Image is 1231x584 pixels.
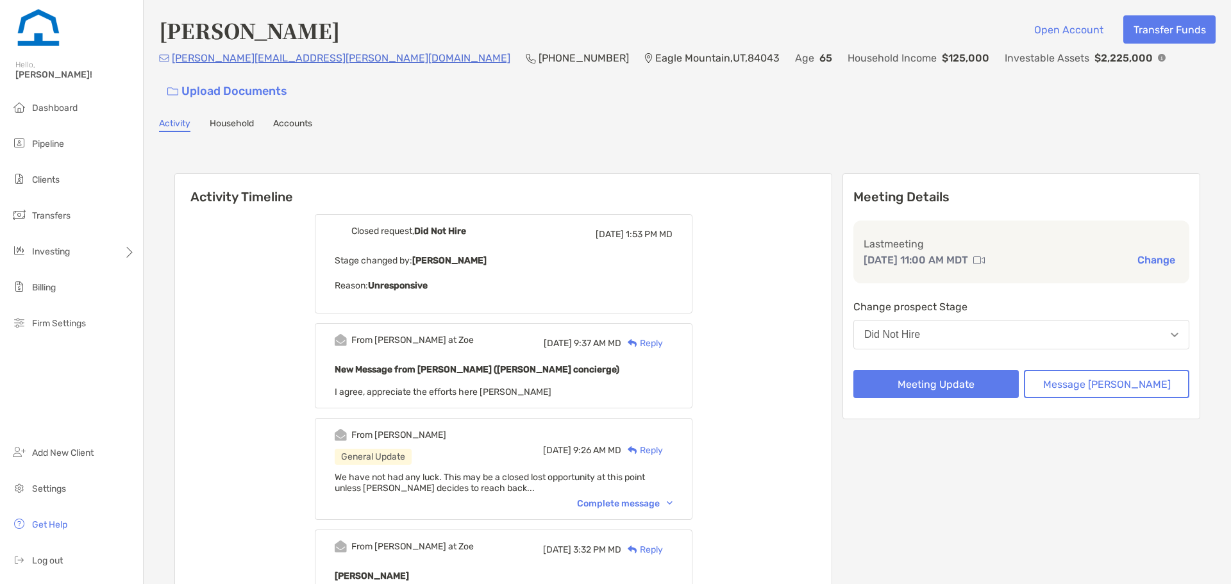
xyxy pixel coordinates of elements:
span: 3:32 PM MD [573,544,621,555]
img: transfers icon [12,207,27,222]
span: Billing [32,282,56,293]
div: Reply [621,337,663,350]
span: 9:37 AM MD [574,338,621,349]
p: [DATE] 11:00 AM MDT [864,252,968,268]
button: Meeting Update [853,370,1019,398]
b: [PERSON_NAME] [412,255,487,266]
button: Open Account [1024,15,1113,44]
img: Event icon [335,225,347,237]
img: Phone Icon [526,53,536,63]
img: Zoe Logo [15,5,62,51]
img: Reply icon [628,339,637,347]
div: From [PERSON_NAME] at Zoe [351,335,474,346]
button: Message [PERSON_NAME] [1024,370,1189,398]
p: Reason: [335,278,673,294]
img: get-help icon [12,516,27,531]
span: [DATE] [596,229,624,240]
span: 9:26 AM MD [573,445,621,456]
p: Household Income [848,50,937,66]
p: Last meeting [864,236,1179,252]
span: Pipeline [32,138,64,149]
b: New Message from [PERSON_NAME] ([PERSON_NAME] concierge) [335,364,619,375]
img: Event icon [335,334,347,346]
span: [DATE] [544,338,572,349]
p: 65 [819,50,832,66]
span: [PERSON_NAME]! [15,69,135,80]
img: settings icon [12,480,27,496]
img: Email Icon [159,54,169,62]
img: Event icon [335,429,347,441]
img: dashboard icon [12,99,27,115]
div: Did Not Hire [864,329,920,340]
p: Investable Assets [1005,50,1089,66]
p: [PERSON_NAME][EMAIL_ADDRESS][PERSON_NAME][DOMAIN_NAME] [172,50,510,66]
span: We have not had any luck. This may be a closed lost opportunity at this point unless [PERSON_NAME... [335,472,645,494]
span: Get Help [32,519,67,530]
span: [DATE] [543,445,571,456]
img: Info Icon [1158,54,1166,62]
a: Activity [159,118,190,132]
a: Household [210,118,254,132]
b: Unresponsive [368,280,428,291]
p: [PHONE_NUMBER] [539,50,629,66]
p: $2,225,000 [1094,50,1153,66]
span: Settings [32,483,66,494]
p: Eagle Mountain , UT , 84043 [655,50,780,66]
img: billing icon [12,279,27,294]
h6: Activity Timeline [175,174,832,204]
span: Investing [32,246,70,257]
div: Closed request, [351,226,466,237]
span: Transfers [32,210,71,221]
div: Reply [621,543,663,556]
span: Firm Settings [32,318,86,329]
div: General Update [335,449,412,465]
p: Age [795,50,814,66]
h4: [PERSON_NAME] [159,15,340,45]
img: investing icon [12,243,27,258]
img: Event icon [335,540,347,553]
a: Upload Documents [159,78,296,105]
img: pipeline icon [12,135,27,151]
img: add_new_client icon [12,444,27,460]
button: Did Not Hire [853,320,1189,349]
img: Reply icon [628,446,637,455]
div: Reply [621,444,663,457]
b: [PERSON_NAME] [335,571,409,581]
p: Meeting Details [853,189,1189,205]
img: communication type [973,255,985,265]
p: Stage changed by: [335,253,673,269]
span: 1:53 PM MD [626,229,673,240]
img: Open dropdown arrow [1171,333,1178,337]
p: Change prospect Stage [853,299,1189,315]
span: [DATE] [543,544,571,555]
img: clients icon [12,171,27,187]
img: firm-settings icon [12,315,27,330]
span: Log out [32,555,63,566]
img: Chevron icon [667,501,673,505]
b: Did Not Hire [414,226,466,237]
div: Complete message [577,498,673,509]
a: Accounts [273,118,312,132]
span: Add New Client [32,447,94,458]
span: I agree, appreciate the efforts here [PERSON_NAME] [335,387,551,397]
img: button icon [167,87,178,96]
span: Dashboard [32,103,78,113]
button: Transfer Funds [1123,15,1216,44]
p: $125,000 [942,50,989,66]
img: Location Icon [644,53,653,63]
button: Change [1134,253,1179,267]
img: logout icon [12,552,27,567]
div: From [PERSON_NAME] [351,430,446,440]
img: Reply icon [628,546,637,554]
span: Clients [32,174,60,185]
div: From [PERSON_NAME] at Zoe [351,541,474,552]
